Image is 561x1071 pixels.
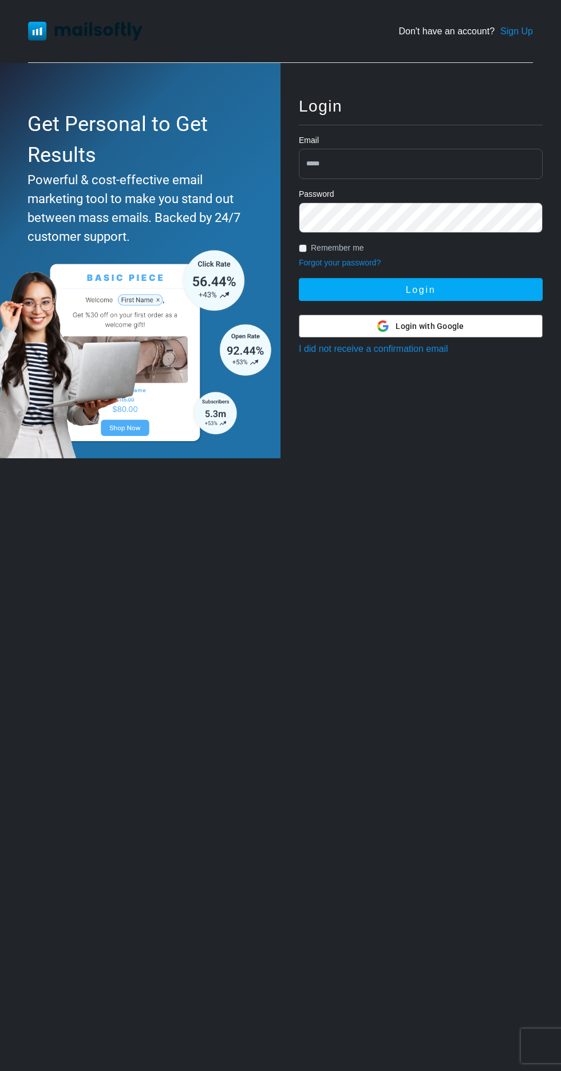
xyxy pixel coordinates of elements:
div: Get Personal to Get Results [27,109,247,170]
div: Powerful & cost-effective email marketing tool to make you stand out between mass emails. Backed ... [27,170,247,246]
img: Mailsoftly [28,22,143,40]
a: I did not receive a confirmation email [299,344,448,354]
button: Login [299,278,543,301]
a: Sign Up [500,25,533,38]
span: Login [299,97,342,115]
label: Remember me [311,242,364,254]
a: Forgot your password? [299,258,381,267]
span: Login with Google [396,320,464,332]
label: Password [299,188,334,200]
button: Login with Google [299,315,543,338]
div: Don't have an account? [398,25,533,38]
label: Email [299,134,319,146]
